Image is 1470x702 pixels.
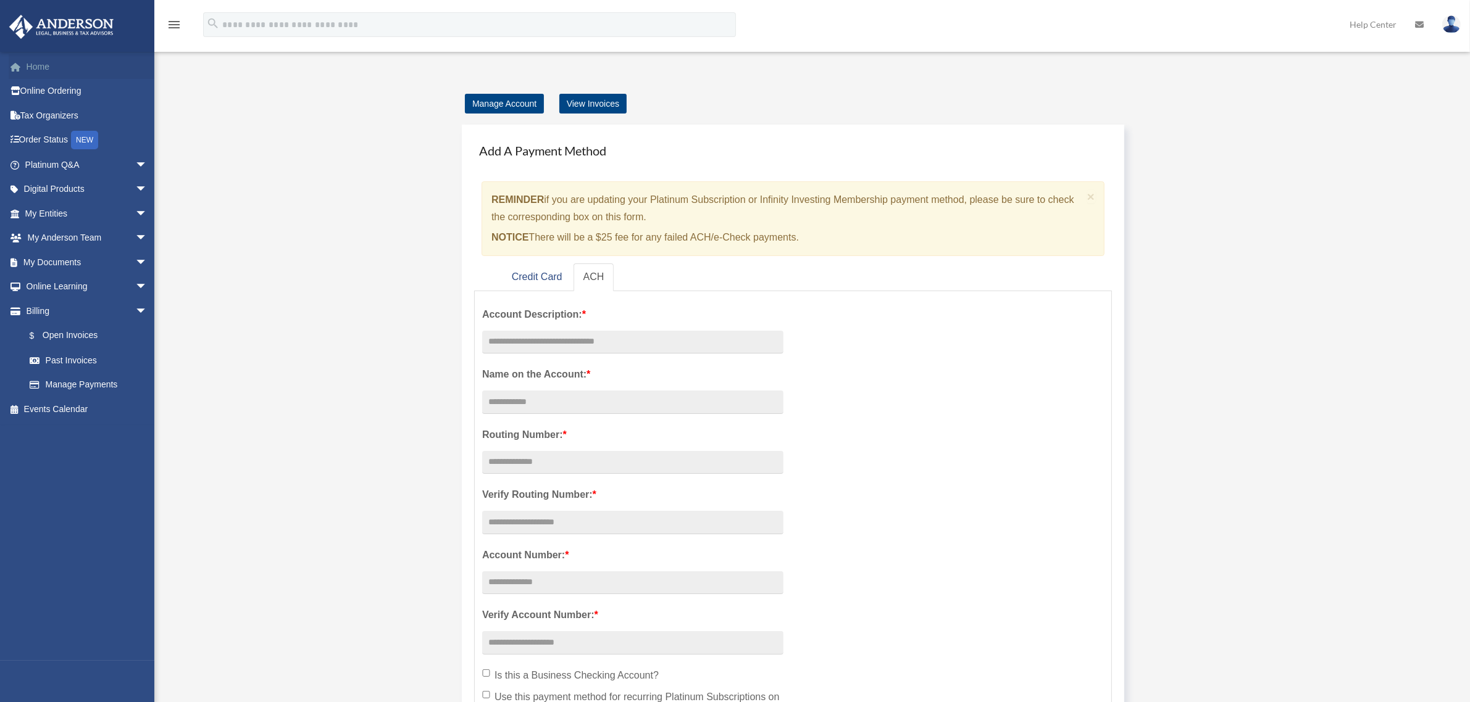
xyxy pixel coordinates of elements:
label: Routing Number: [482,426,783,444]
label: Account Description: [482,306,783,323]
a: Order StatusNEW [9,128,166,153]
label: Is this a Business Checking Account? [482,667,783,684]
img: User Pic [1442,15,1461,33]
a: Tax Organizers [9,103,166,128]
a: $Open Invoices [17,323,166,349]
a: My Documentsarrow_drop_down [9,250,166,275]
a: Online Ordering [9,79,166,104]
h4: Add A Payment Method [474,137,1112,164]
a: ACH [574,263,614,291]
button: Close [1087,190,1095,203]
span: arrow_drop_down [135,201,160,226]
input: Use this payment method for recurring Platinum Subscriptions on my account. [482,691,490,699]
a: Home [9,54,166,79]
a: My Entitiesarrow_drop_down [9,201,166,226]
label: Verify Account Number: [482,606,783,624]
img: Anderson Advisors Platinum Portal [6,15,117,39]
label: Account Number: [482,547,783,564]
input: Is this a Business Checking Account? [482,669,490,677]
a: View Invoices [559,94,627,114]
label: Name on the Account: [482,366,783,383]
span: arrow_drop_down [135,152,160,178]
a: Credit Card [502,263,572,291]
a: Past Invoices [17,348,166,373]
strong: NOTICE [491,232,528,242]
p: There will be a $25 fee for any failed ACH/e-Check payments. [491,229,1082,246]
div: NEW [71,131,98,149]
span: arrow_drop_down [135,250,160,275]
label: Verify Routing Number: [482,486,783,503]
span: arrow_drop_down [135,226,160,251]
span: × [1087,189,1095,204]
a: menu [167,22,182,32]
a: Manage Account [465,94,544,114]
a: Events Calendar [9,397,166,421]
span: $ [36,328,43,344]
a: Digital Productsarrow_drop_down [9,177,166,202]
a: Online Learningarrow_drop_down [9,275,166,299]
a: My Anderson Teamarrow_drop_down [9,226,166,250]
i: menu [167,17,182,32]
a: Billingarrow_drop_down [9,299,166,323]
span: arrow_drop_down [135,299,160,324]
a: Platinum Q&Aarrow_drop_down [9,152,166,177]
a: Manage Payments [17,373,160,397]
span: arrow_drop_down [135,275,160,300]
div: if you are updating your Platinum Subscription or Infinity Investing Membership payment method, p... [482,181,1105,256]
strong: REMINDER [491,194,544,205]
span: arrow_drop_down [135,177,160,202]
i: search [206,17,220,30]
